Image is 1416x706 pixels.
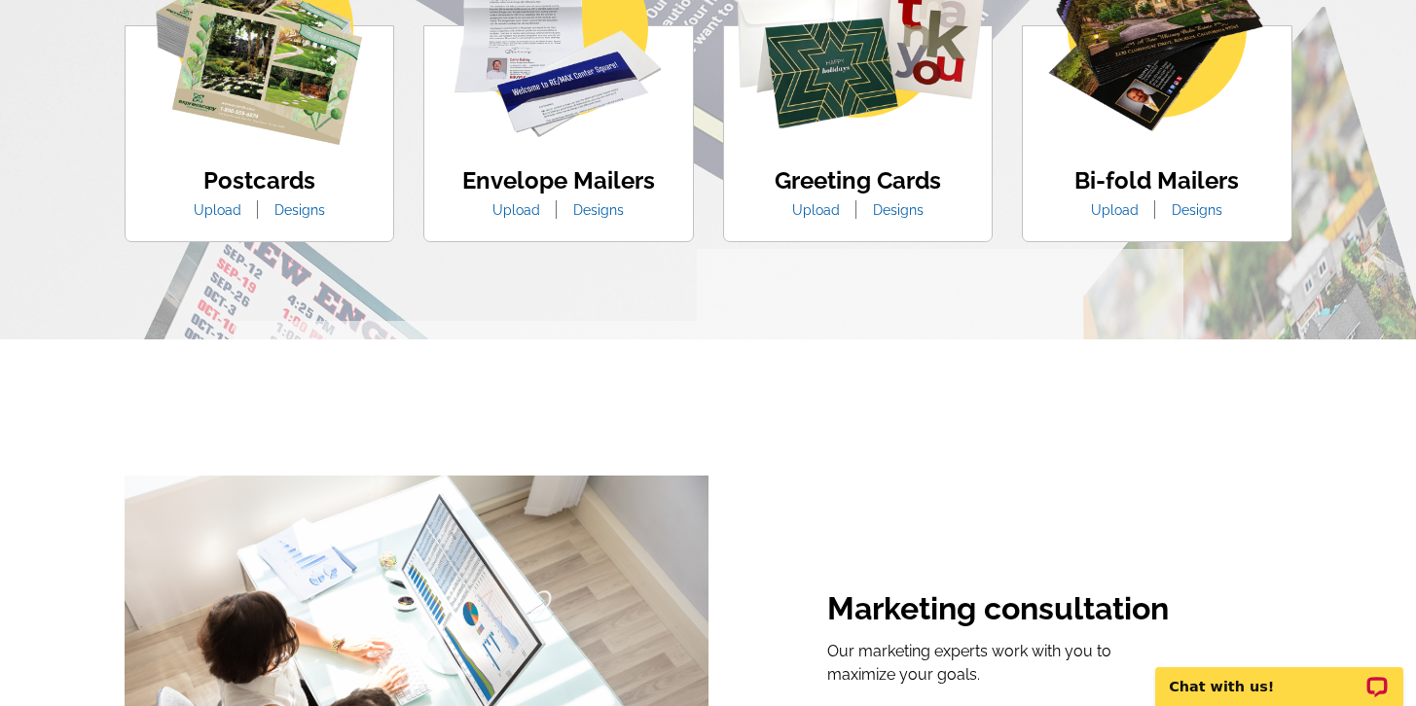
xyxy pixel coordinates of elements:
h2: Marketing consultation [827,590,1173,631]
h4: Envelope Mailers [462,167,655,195]
h4: Postcards [179,167,340,195]
a: Designs [1157,202,1237,218]
h4: Bi-fold Mailers [1074,167,1239,195]
a: Upload [1076,202,1153,218]
a: Designs [260,202,340,218]
a: Designs [559,202,638,218]
p: Our marketing experts work with you to maximize your goals. [827,640,1173,687]
h4: Greeting Cards [775,167,941,195]
iframe: LiveChat chat widget [1143,645,1416,706]
a: Upload [778,202,854,218]
a: Upload [478,202,555,218]
a: Designs [858,202,938,218]
a: Upload [179,202,256,218]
